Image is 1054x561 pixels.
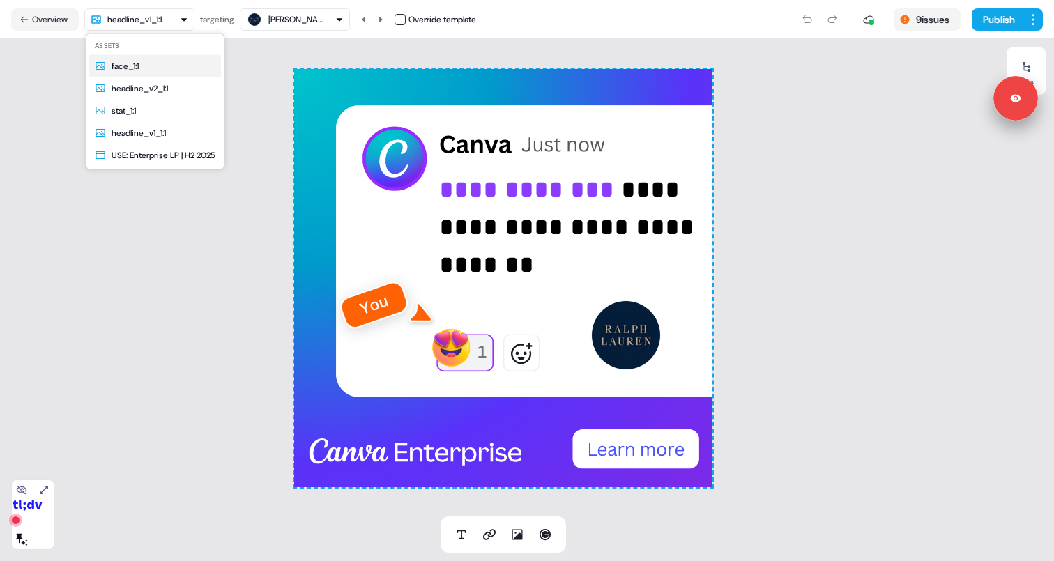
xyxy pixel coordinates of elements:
[89,37,221,55] div: Assets
[112,59,139,73] div: face_1:1
[112,148,215,162] div: USE: Enterprise LP | H2 2025
[112,104,136,118] div: stat_1:1
[112,126,166,140] div: headline_v1_1:1
[112,82,168,95] div: headline_v2_1:1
